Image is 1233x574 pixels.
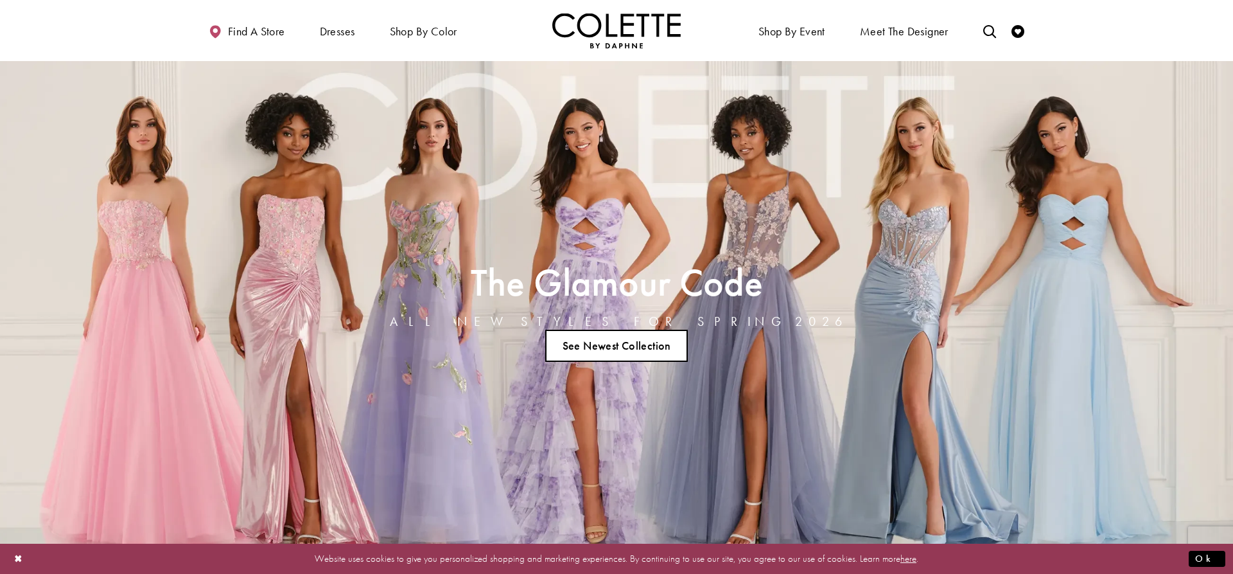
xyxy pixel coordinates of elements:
span: Find a store [228,25,285,38]
a: here [900,552,916,565]
a: Find a store [205,13,288,48]
span: Meet the designer [860,25,949,38]
ul: Slider Links [386,325,847,367]
a: Toggle search [980,13,999,48]
a: Meet the designer [857,13,952,48]
h4: ALL NEW STYLES FOR SPRING 2026 [390,314,843,328]
a: Check Wishlist [1008,13,1027,48]
button: Close Dialog [8,548,30,570]
span: Shop By Event [758,25,825,38]
span: Shop By Event [755,13,828,48]
button: Submit Dialog [1189,551,1225,567]
h2: The Glamour Code [390,265,843,300]
span: Shop by color [387,13,460,48]
a: Visit Home Page [552,13,681,48]
span: Dresses [317,13,358,48]
span: Dresses [320,25,355,38]
img: Colette by Daphne [552,13,681,48]
a: See Newest Collection The Glamour Code ALL NEW STYLES FOR SPRING 2026 [545,330,688,362]
p: Website uses cookies to give you personalized shopping and marketing experiences. By continuing t... [92,550,1141,568]
span: Shop by color [390,25,457,38]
